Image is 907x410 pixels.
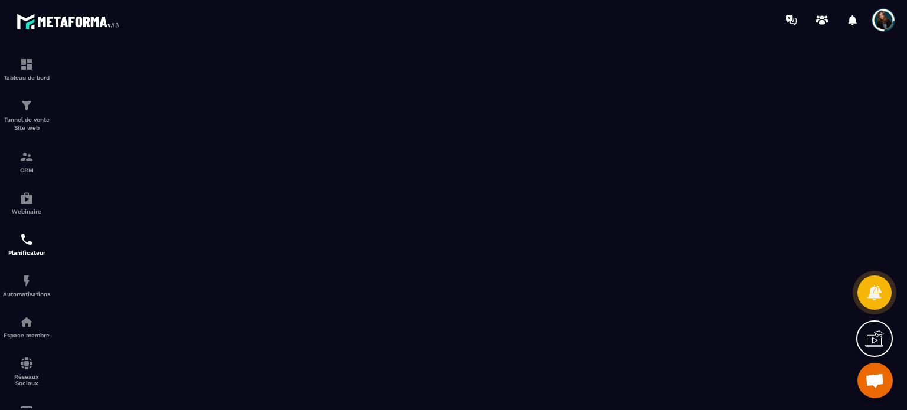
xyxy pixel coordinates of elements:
[19,274,34,288] img: automations
[17,11,123,32] img: logo
[19,99,34,113] img: formation
[3,306,50,347] a: automationsautomationsEspace membre
[857,363,893,398] div: Ouvrir le chat
[3,347,50,395] a: social-networksocial-networkRéseaux Sociaux
[3,90,50,141] a: formationformationTunnel de vente Site web
[19,191,34,205] img: automations
[3,291,50,297] p: Automatisations
[3,250,50,256] p: Planificateur
[3,116,50,132] p: Tunnel de vente Site web
[19,232,34,247] img: scheduler
[3,74,50,81] p: Tableau de bord
[19,356,34,370] img: social-network
[19,57,34,71] img: formation
[3,224,50,265] a: schedulerschedulerPlanificateur
[3,332,50,339] p: Espace membre
[3,167,50,173] p: CRM
[3,182,50,224] a: automationsautomationsWebinaire
[3,265,50,306] a: automationsautomationsAutomatisations
[19,150,34,164] img: formation
[19,315,34,329] img: automations
[3,208,50,215] p: Webinaire
[3,141,50,182] a: formationformationCRM
[3,48,50,90] a: formationformationTableau de bord
[3,373,50,386] p: Réseaux Sociaux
